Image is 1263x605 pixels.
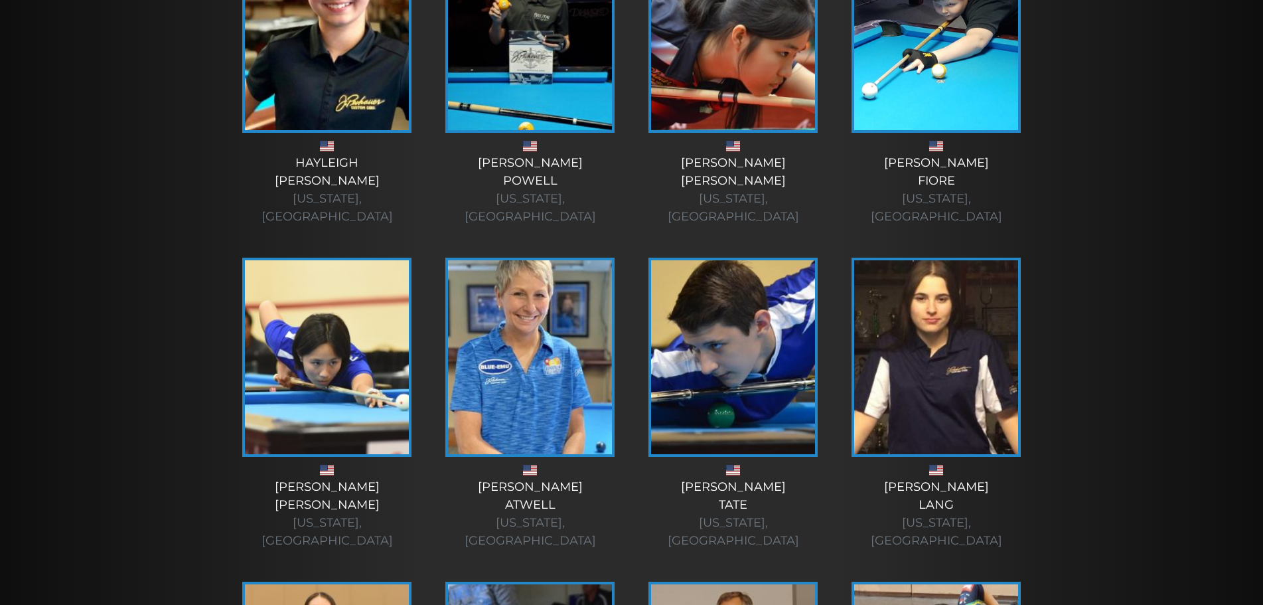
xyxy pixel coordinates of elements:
a: [PERSON_NAME]Lang [US_STATE], [GEOGRAPHIC_DATA] [848,258,1025,550]
div: [US_STATE], [GEOGRAPHIC_DATA] [848,514,1025,550]
div: [US_STATE], [GEOGRAPHIC_DATA] [442,190,619,226]
img: rachel-lang-pref-e1552941058115-225x320.jpg [854,260,1018,454]
div: [PERSON_NAME] Lang [848,478,1025,550]
img: Vivian2-225x320.jpg [245,260,409,454]
a: [PERSON_NAME][PERSON_NAME] [US_STATE], [GEOGRAPHIC_DATA] [239,258,415,550]
div: [US_STATE], [GEOGRAPHIC_DATA] [645,190,822,226]
div: [PERSON_NAME] Fiore [848,154,1025,226]
div: [US_STATE], [GEOGRAPHIC_DATA] [442,514,619,550]
div: [US_STATE], [GEOGRAPHIC_DATA] [645,514,822,550]
div: [PERSON_NAME] Powell [442,154,619,226]
div: [PERSON_NAME] Tate [645,478,822,550]
img: atwell-e1552941695574-225x320.jpg [448,260,612,454]
div: [US_STATE], [GEOGRAPHIC_DATA] [239,190,415,226]
div: [PERSON_NAME] [PERSON_NAME] [645,154,822,226]
a: [PERSON_NAME]Atwell [US_STATE], [GEOGRAPHIC_DATA] [442,258,619,550]
img: joey-tate-5-225x320.jpg [651,260,815,454]
a: [PERSON_NAME]Tate [US_STATE], [GEOGRAPHIC_DATA] [645,258,822,550]
div: Hayleigh [PERSON_NAME] [239,154,415,226]
div: [US_STATE], [GEOGRAPHIC_DATA] [848,190,1025,226]
div: [PERSON_NAME] Atwell [442,478,619,550]
div: [US_STATE], [GEOGRAPHIC_DATA] [239,514,415,550]
div: [PERSON_NAME] [PERSON_NAME] [239,478,415,550]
